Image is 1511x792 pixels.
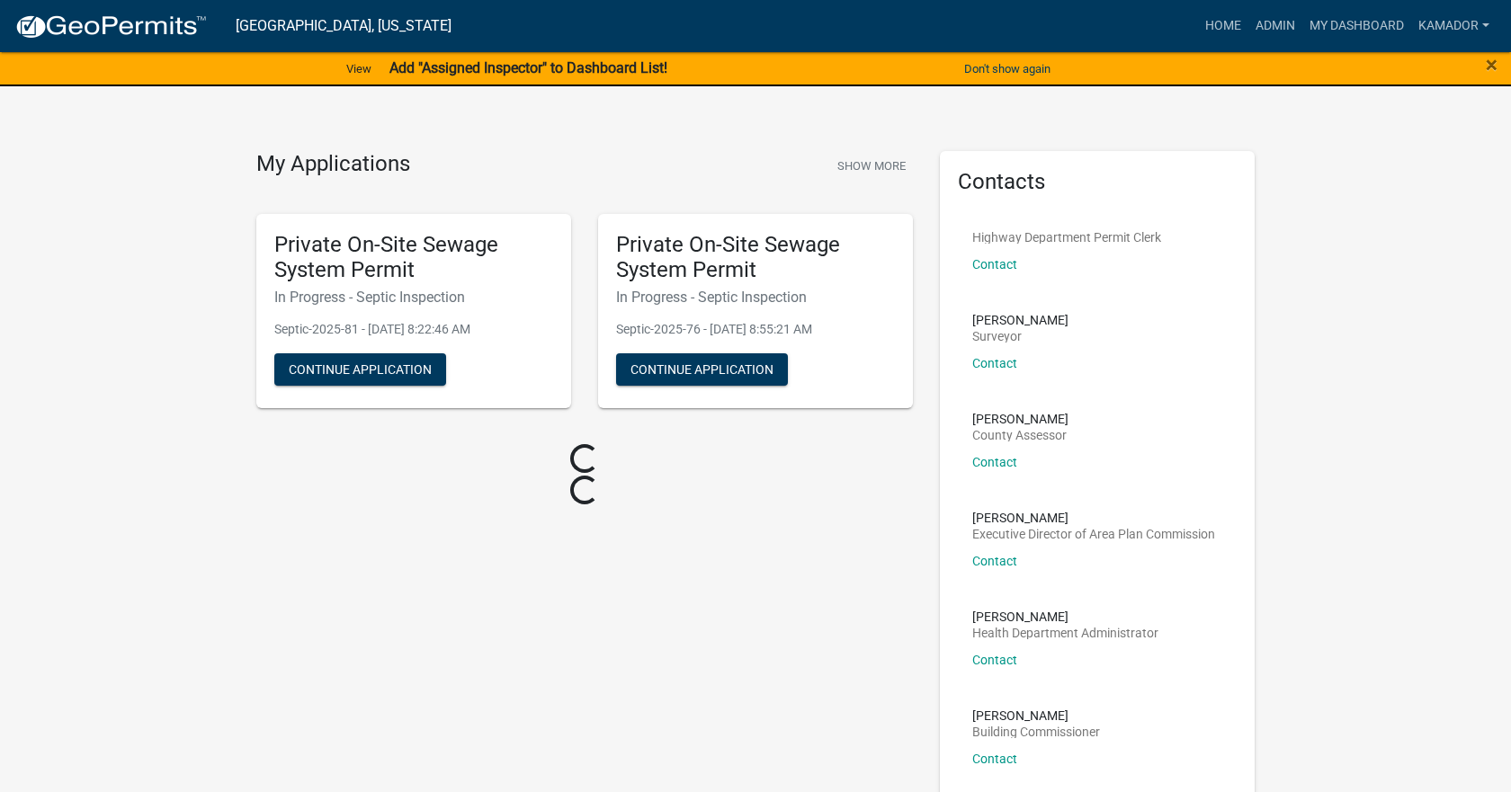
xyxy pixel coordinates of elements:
[958,169,1237,195] h5: Contacts
[274,232,553,284] h5: Private On-Site Sewage System Permit
[972,752,1017,766] a: Contact
[972,314,1068,326] p: [PERSON_NAME]
[1248,9,1302,43] a: Admin
[389,59,667,76] strong: Add "Assigned Inspector" to Dashboard List!
[972,356,1017,370] a: Contact
[1198,9,1248,43] a: Home
[972,627,1158,639] p: Health Department Administrator
[274,320,553,339] p: Septic-2025-81 - [DATE] 8:22:46 AM
[972,653,1017,667] a: Contact
[972,554,1017,568] a: Contact
[1411,9,1497,43] a: Kamador
[972,330,1068,343] p: Surveyor
[616,289,895,306] h6: In Progress - Septic Inspection
[830,151,913,181] button: Show More
[1302,9,1411,43] a: My Dashboard
[616,353,788,386] button: Continue Application
[274,289,553,306] h6: In Progress - Septic Inspection
[972,528,1215,540] p: Executive Director of Area Plan Commission
[972,455,1017,469] a: Contact
[972,231,1161,244] p: Highway Department Permit Clerk
[274,353,446,386] button: Continue Application
[256,151,410,178] h4: My Applications
[972,610,1158,623] p: [PERSON_NAME]
[972,413,1068,425] p: [PERSON_NAME]
[616,232,895,284] h5: Private On-Site Sewage System Permit
[972,512,1215,524] p: [PERSON_NAME]
[972,257,1017,271] a: Contact
[1486,54,1498,76] button: Close
[972,429,1068,441] p: County Assessor
[972,709,1100,722] p: [PERSON_NAME]
[957,54,1058,84] button: Don't show again
[339,54,379,84] a: View
[236,11,452,41] a: [GEOGRAPHIC_DATA], [US_STATE]
[616,320,895,339] p: Septic-2025-76 - [DATE] 8:55:21 AM
[1486,52,1498,77] span: ×
[972,725,1100,738] p: Building Commissioner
